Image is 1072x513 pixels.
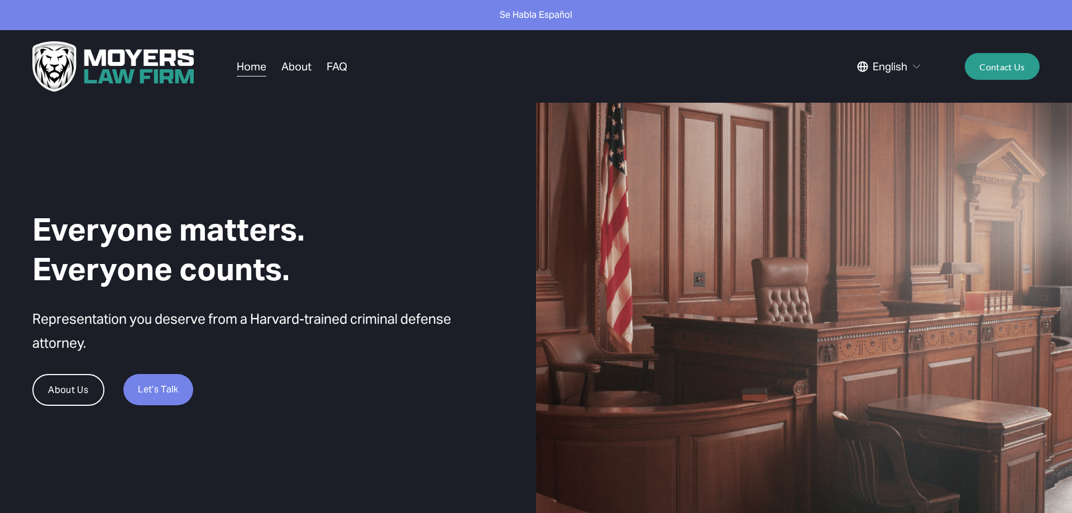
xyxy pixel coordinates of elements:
[237,56,266,77] a: Home
[27,7,1045,23] p: Se Habla Español
[123,374,194,405] a: Let’s Talk
[32,41,194,92] img: Moyers Law Firm | Everyone Matters. Everyone Counts.
[873,57,907,76] span: English
[281,56,312,77] a: About
[857,56,922,77] div: language picker
[32,210,504,289] h1: Everyone matters. Everyone counts.
[32,307,504,355] p: Representation you deserve from a Harvard-trained criminal defense attorney.
[32,374,104,406] a: About Us
[327,56,347,77] a: FAQ
[965,53,1040,80] a: Contact Us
